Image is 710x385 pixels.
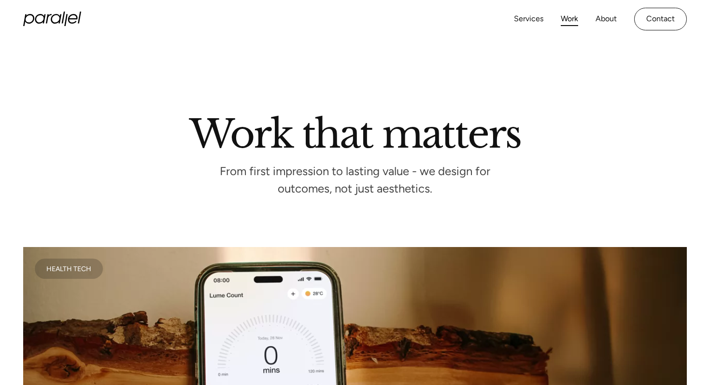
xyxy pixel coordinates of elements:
[80,115,630,148] h2: Work that matters
[596,12,617,26] a: About
[23,12,81,26] a: home
[514,12,543,26] a: Services
[634,8,687,30] a: Contact
[46,266,91,271] div: Health Tech
[210,167,500,193] p: From first impression to lasting value - we design for outcomes, not just aesthetics.
[561,12,578,26] a: Work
